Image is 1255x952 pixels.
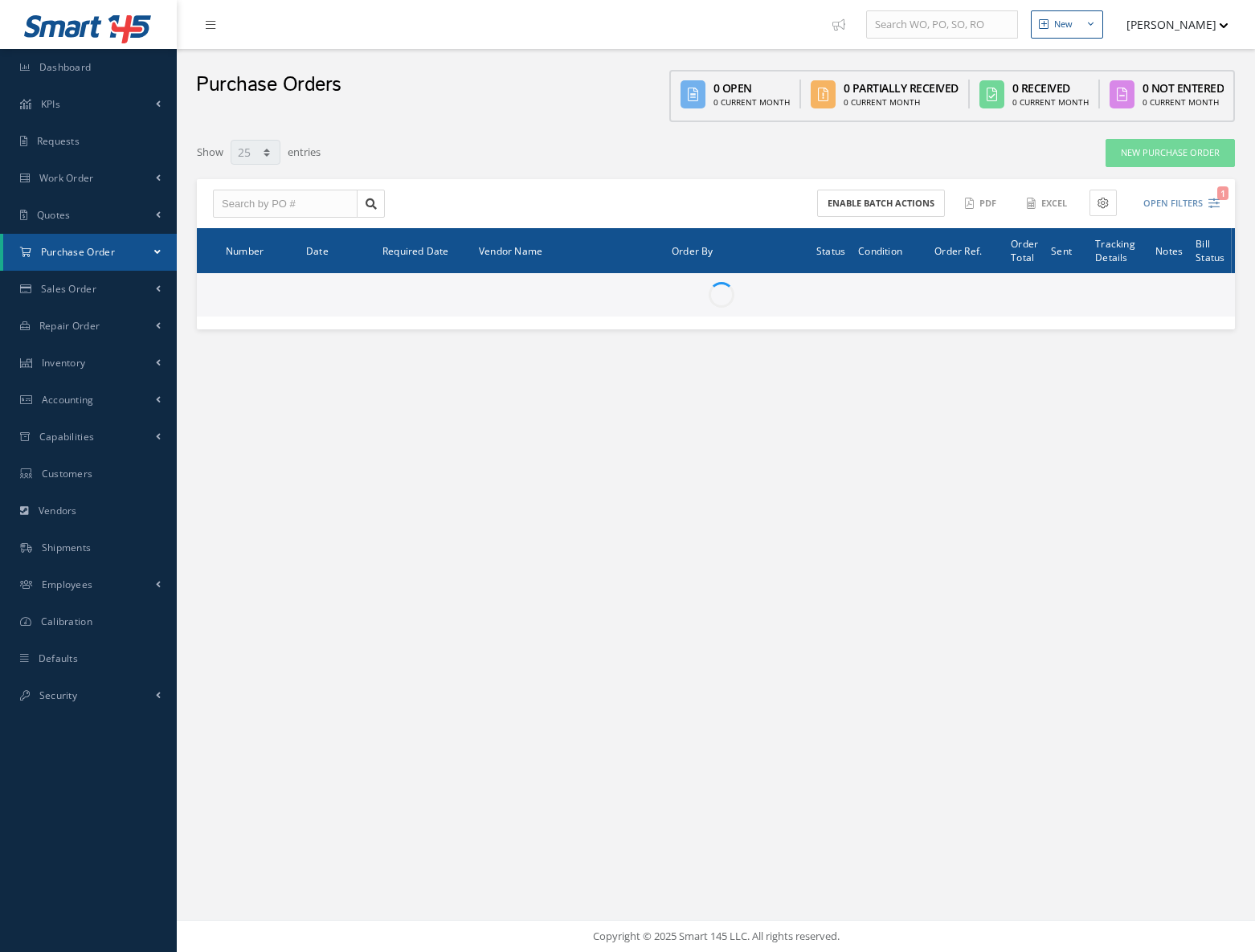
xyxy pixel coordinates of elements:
[816,243,845,258] span: Status
[1143,96,1224,108] div: 0 Current Month
[197,138,223,161] label: Show
[42,393,94,407] span: Accounting
[1012,96,1089,108] div: 0 Current Month
[306,243,329,258] span: Date
[479,243,542,258] span: Vendor Name
[37,134,80,148] span: Requests
[41,97,60,111] span: KPIs
[1054,18,1073,31] div: New
[196,73,341,97] h2: Purchase Orders
[39,430,95,443] span: Capabilities
[193,929,1239,945] div: Copyright © 2025 Smart 145 LLC. All rights reserved.
[817,190,945,218] button: Enable batch actions
[934,243,982,258] span: Order Ref.
[1019,190,1077,218] button: Excel
[713,80,790,96] div: 0 Open
[213,190,358,219] input: Search by PO #
[713,96,790,108] div: 0 Current Month
[39,171,94,185] span: Work Order
[382,243,449,258] span: Required Date
[844,96,959,108] div: 0 Current Month
[41,282,96,296] span: Sales Order
[42,467,93,480] span: Customers
[41,245,115,259] span: Purchase Order
[39,60,92,74] span: Dashboard
[39,504,77,517] span: Vendors
[1012,80,1089,96] div: 0 Received
[1155,243,1183,258] span: Notes
[42,356,86,370] span: Inventory
[844,80,959,96] div: 0 Partially Received
[1106,139,1235,167] a: New Purchase Order
[3,234,177,271] a: Purchase Order
[288,138,321,161] label: entries
[39,319,100,333] span: Repair Order
[39,688,77,702] span: Security
[1051,243,1072,258] span: Sent
[1095,235,1135,264] span: Tracking Details
[1217,186,1228,200] span: 1
[1129,190,1220,217] button: Open Filters1
[1031,10,1103,39] button: New
[1111,9,1228,40] button: [PERSON_NAME]
[672,243,713,258] span: Order By
[957,190,1007,218] button: PDF
[41,615,92,628] span: Calibration
[42,578,93,591] span: Employees
[1143,80,1224,96] div: 0 Not Entered
[42,541,92,554] span: Shipments
[39,652,78,665] span: Defaults
[1196,235,1224,264] span: Bill Status
[866,10,1018,39] input: Search WO, PO, SO, RO
[1011,235,1038,264] span: Order Total
[858,243,902,258] span: Condition
[226,243,264,258] span: Number
[37,208,71,222] span: Quotes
